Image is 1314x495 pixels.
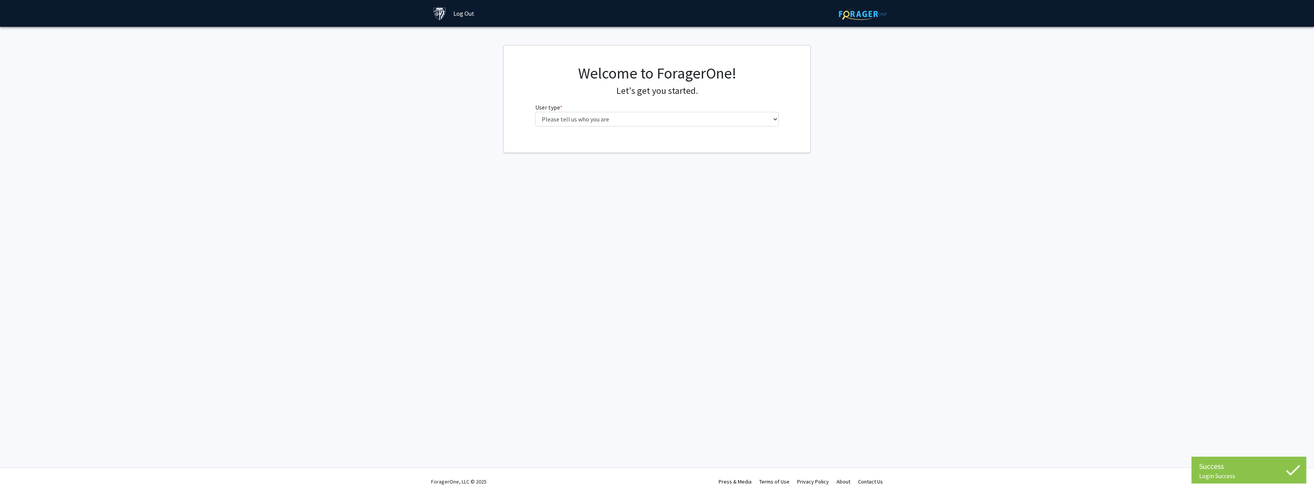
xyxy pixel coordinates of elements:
[535,85,779,97] h4: Let's get you started.
[1199,461,1299,472] div: Success
[858,478,883,485] a: Contact Us
[797,478,829,485] a: Privacy Policy
[535,103,562,112] label: User type
[431,468,487,495] div: ForagerOne, LLC © 2025
[1199,472,1299,480] div: Login Success
[535,64,779,82] h1: Welcome to ForagerOne!
[433,7,446,20] img: Johns Hopkins University Logo
[839,8,887,20] img: ForagerOne Logo
[719,478,752,485] a: Press & Media
[759,478,789,485] a: Terms of Use
[837,478,850,485] a: About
